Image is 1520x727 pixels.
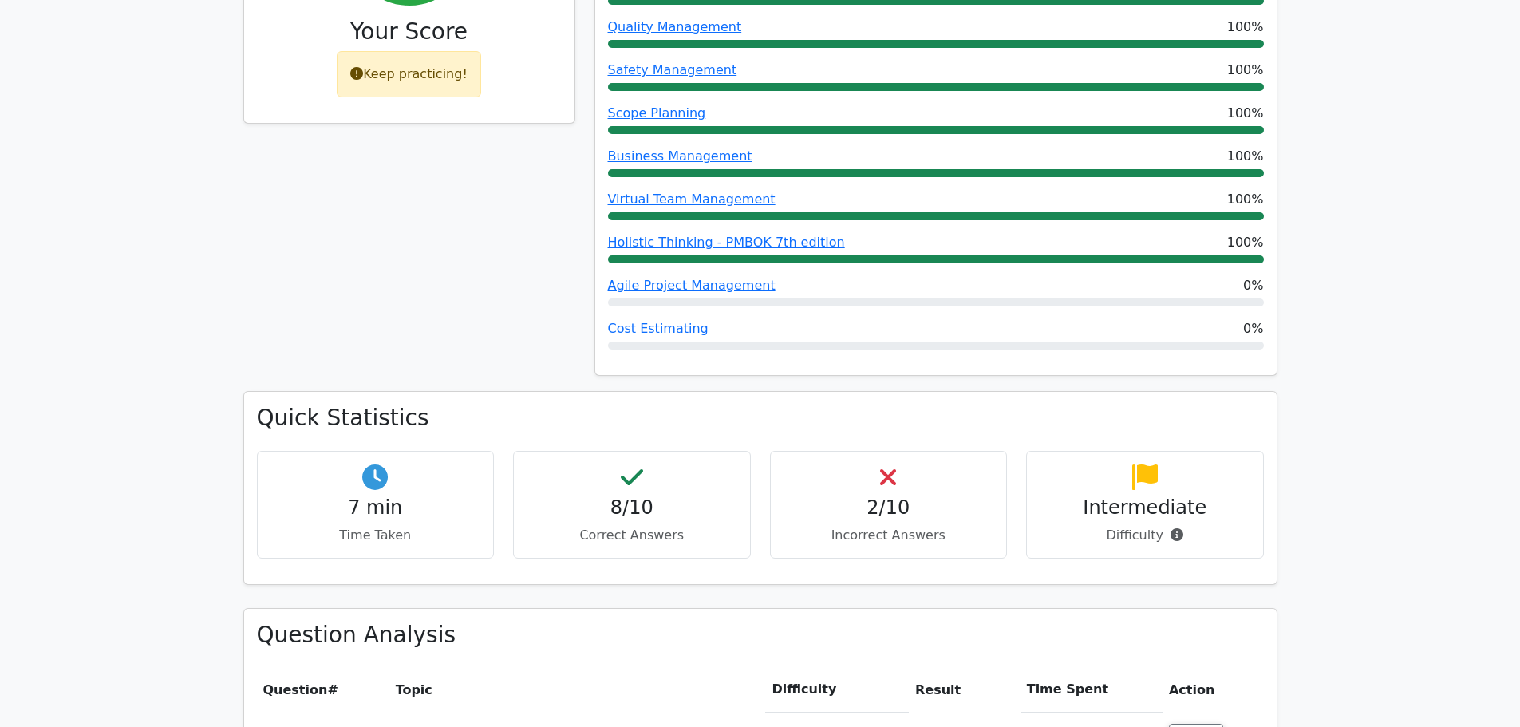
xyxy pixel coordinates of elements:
[1227,147,1264,166] span: 100%
[389,667,766,713] th: Topic
[608,321,709,336] a: Cost Estimating
[784,496,994,520] h4: 2/10
[1227,61,1264,80] span: 100%
[270,526,481,545] p: Time Taken
[257,18,562,45] h3: Your Score
[1243,319,1263,338] span: 0%
[784,526,994,545] p: Incorrect Answers
[337,51,481,97] div: Keep practicing!
[1021,667,1163,713] th: Time Spent
[608,62,737,77] a: Safety Management
[1040,496,1250,520] h4: Intermediate
[608,19,742,34] a: Quality Management
[608,105,706,121] a: Scope Planning
[909,667,1021,713] th: Result
[270,496,481,520] h4: 7 min
[1040,526,1250,545] p: Difficulty
[263,682,328,697] span: Question
[527,496,737,520] h4: 8/10
[608,192,776,207] a: Virtual Team Management
[608,148,752,164] a: Business Management
[608,278,776,293] a: Agile Project Management
[257,622,1264,649] h3: Question Analysis
[257,667,389,713] th: #
[1227,104,1264,123] span: 100%
[1227,233,1264,252] span: 100%
[1227,18,1264,37] span: 100%
[765,667,909,713] th: Difficulty
[1243,276,1263,295] span: 0%
[1227,190,1264,209] span: 100%
[257,405,1264,432] h3: Quick Statistics
[608,235,845,250] a: Holistic Thinking - PMBOK 7th edition
[527,526,737,545] p: Correct Answers
[1163,667,1264,713] th: Action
